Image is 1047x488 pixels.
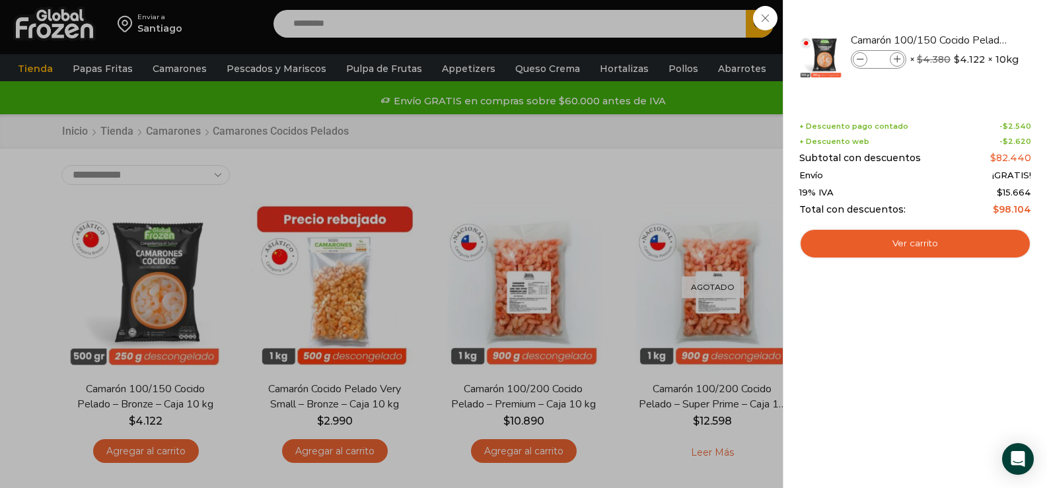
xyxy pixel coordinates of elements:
span: Subtotal con descuentos [799,153,921,164]
span: Envío [799,170,823,181]
bdi: 82.440 [990,152,1031,164]
span: $ [993,203,999,215]
bdi: 2.620 [1003,137,1031,146]
div: Open Intercom Messenger [1002,443,1034,475]
span: + Descuento web [799,137,869,146]
span: $ [954,53,960,66]
span: - [999,137,1031,146]
input: Product quantity [869,52,888,67]
a: Ver carrito [799,228,1031,259]
span: $ [917,53,923,65]
span: $ [997,187,1003,197]
span: - [999,122,1031,131]
span: ¡GRATIS! [992,170,1031,181]
span: Total con descuentos: [799,204,906,215]
span: 15.664 [997,187,1031,197]
bdi: 4.122 [954,53,985,66]
span: 19% IVA [799,188,834,198]
span: $ [1003,137,1008,146]
bdi: 2.540 [1003,122,1031,131]
bdi: 4.380 [917,53,951,65]
span: $ [990,152,996,164]
bdi: 98.104 [993,203,1031,215]
span: $ [1003,122,1008,131]
span: × × 10kg [910,50,1019,69]
a: Camarón 100/150 Cocido Pelado - Bronze - Caja 10 kg [851,33,1008,48]
span: + Descuento pago contado [799,122,908,131]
